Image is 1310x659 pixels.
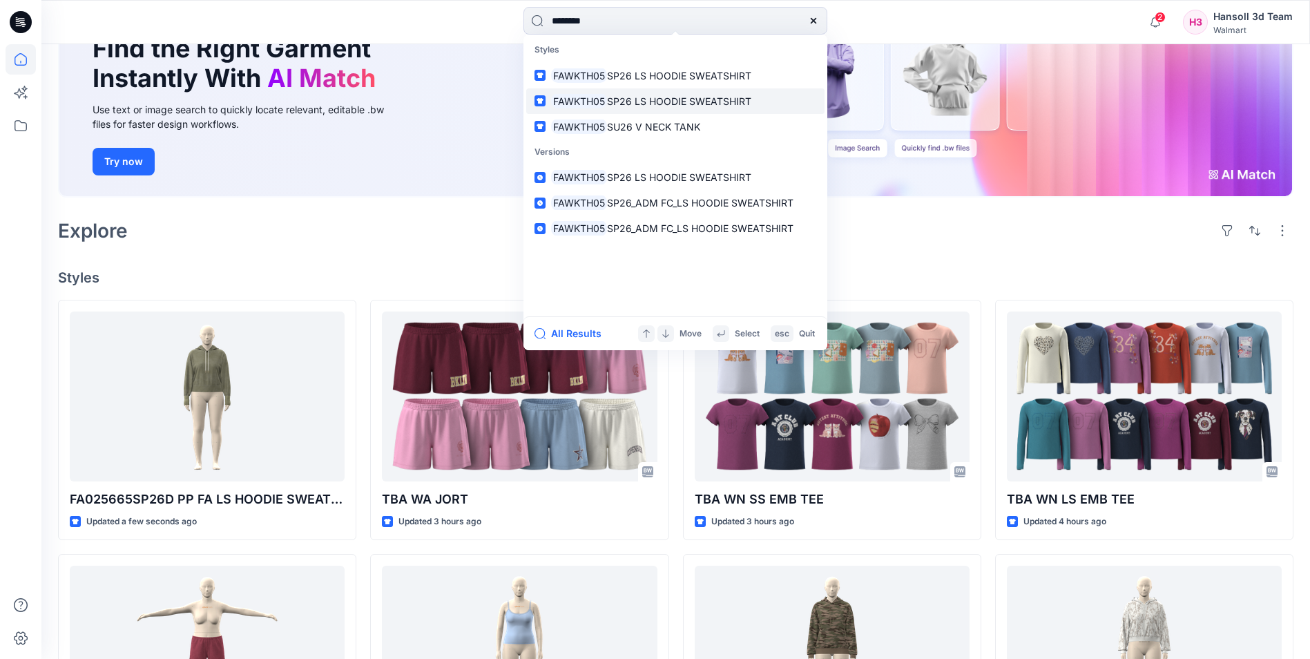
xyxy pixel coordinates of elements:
[735,327,760,341] p: Select
[267,63,376,93] span: AI Match
[382,312,657,481] a: TBA WA JORT
[711,515,794,529] p: Updated 3 hours ago
[70,312,345,481] a: FA025665SP26D PP FA LS HOODIE SWEATSHIRT
[551,169,607,185] mark: FAWKTH05
[1023,515,1106,529] p: Updated 4 hours ago
[607,171,751,183] span: SP26 LS HOODIE SWEATSHIRT
[551,93,607,109] mark: FAWKTH05
[1007,490,1282,509] p: TBA WN LS EMB TEE
[86,515,197,529] p: Updated a few seconds ago
[775,327,789,341] p: esc
[695,312,970,481] a: TBA WN SS EMB TEE
[551,195,607,211] mark: FAWKTH05
[398,515,481,529] p: Updated 3 hours ago
[93,34,383,93] h1: Find the Right Garment Instantly With
[551,68,607,84] mark: FAWKTH05
[799,327,815,341] p: Quit
[526,140,825,165] p: Versions
[1007,312,1282,481] a: TBA WN LS EMB TEE
[534,325,610,342] button: All Results
[526,88,825,114] a: FAWKTH05SP26 LS HOODIE SWEATSHIRT
[1155,12,1166,23] span: 2
[551,119,607,135] mark: FAWKTH05
[526,190,825,216] a: FAWKTH05SP26_ADM FC_LS HOODIE SWEATSHIRT
[70,490,345,509] p: FA025665SP26D PP FA LS HOODIE SWEATSHIRT
[526,63,825,88] a: FAWKTH05SP26 LS HOODIE SWEATSHIRT
[58,220,128,242] h2: Explore
[526,114,825,140] a: FAWKTH05SU26 V NECK TANK
[695,490,970,509] p: TBA WN SS EMB TEE
[607,95,751,107] span: SP26 LS HOODIE SWEATSHIRT
[93,148,155,175] button: Try now
[93,102,403,131] div: Use text or image search to quickly locate relevant, editable .bw files for faster design workflows.
[680,327,702,341] p: Move
[526,216,825,241] a: FAWKTH05SP26_ADM FC_LS HOODIE SWEATSHIRT
[1183,10,1208,35] div: H3
[607,121,700,133] span: SU26 V NECK TANK
[607,222,793,234] span: SP26_ADM FC_LS HOODIE SWEATSHIRT
[526,164,825,190] a: FAWKTH05SP26 LS HOODIE SWEATSHIRT
[1213,25,1293,35] div: Walmart
[551,220,607,236] mark: FAWKTH05
[526,37,825,63] p: Styles
[1213,8,1293,25] div: Hansoll 3d Team
[58,269,1293,286] h4: Styles
[607,70,751,82] span: SP26 LS HOODIE SWEATSHIRT
[607,197,793,209] span: SP26_ADM FC_LS HOODIE SWEATSHIRT
[382,490,657,509] p: TBA WA JORT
